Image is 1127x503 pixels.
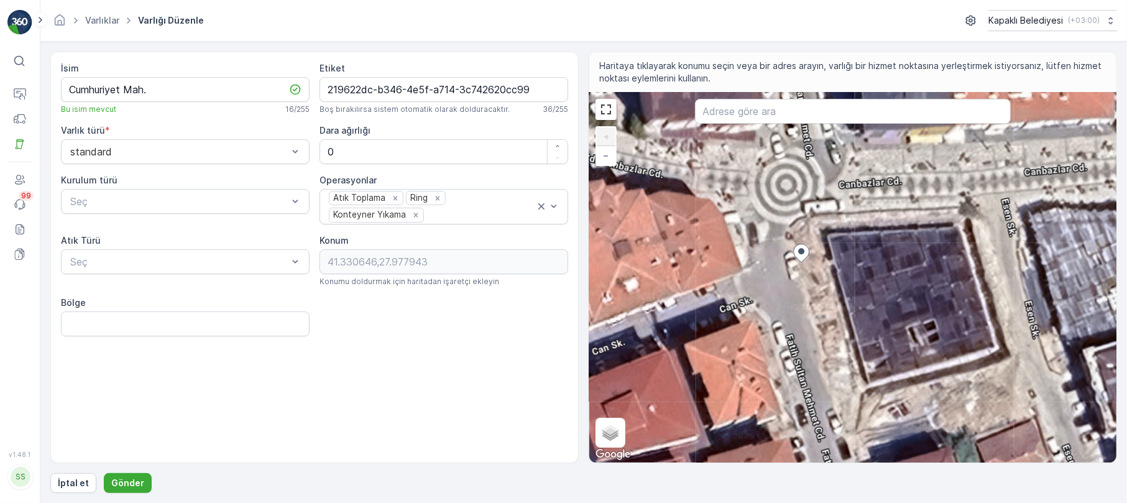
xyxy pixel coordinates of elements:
[597,127,615,146] a: Yakınlaştır
[597,100,615,119] a: View Fullscreen
[604,150,610,160] span: −
[988,10,1117,31] button: Kapaklı Belediyesi(+03:00)
[136,14,206,27] span: Varlığı Düzenle
[320,277,499,287] span: Konumu doldurmak için haritadan işaretçi ekleyin
[1068,16,1100,25] p: ( +03:00 )
[597,419,624,446] a: Layers
[7,10,32,35] img: logo
[320,175,377,185] label: Operasyonlar
[320,63,345,73] label: Etiket
[70,254,288,269] p: Seç
[988,14,1063,27] p: Kapaklı Belediyesi
[320,235,349,246] label: Konum
[58,477,89,489] p: İptal et
[7,451,32,458] span: v 1.48.1
[599,60,1106,85] span: Haritaya tıklayarak konumu seçin veya bir adres arayın, varlığı bir hizmet noktasına yerleştirmek...
[604,131,609,142] span: +
[61,235,101,246] label: Atık Türü
[111,477,144,489] p: Gönder
[543,104,568,114] p: 36 / 255
[7,461,32,493] button: SS
[21,191,31,201] p: 99
[389,193,402,204] div: Remove Atık Toplama
[409,210,423,221] div: Remove Konteyner Yıkama
[407,192,430,205] div: Ring
[329,208,408,221] div: Konteyner Yıkama
[695,99,1011,124] input: Adrese göre ara
[11,467,30,487] div: SS
[61,63,79,73] label: İsim
[61,175,117,185] label: Kurulum türü
[53,18,67,29] a: Ana Sayfa
[285,104,310,114] p: 16 / 255
[85,15,119,25] a: Varlıklar
[7,192,32,217] a: 99
[320,104,510,114] span: Boş bırakılırsa sistem otomatik olarak dolduracaktır.
[329,192,387,205] div: Atık Toplama
[61,297,86,308] label: Bölge
[104,473,152,493] button: Gönder
[50,473,96,493] button: İptal et
[61,125,105,136] label: Varlık türü
[320,125,370,136] label: Dara ağırlığı
[592,446,633,463] img: Google
[61,104,116,114] span: Bu isim mevcut
[597,146,615,165] a: Uzaklaştır
[431,193,444,204] div: Remove Ring
[70,194,288,209] p: Seç
[592,446,633,463] a: Bu bölgeyi Google Haritalar'da açın (yeni pencerede açılır)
